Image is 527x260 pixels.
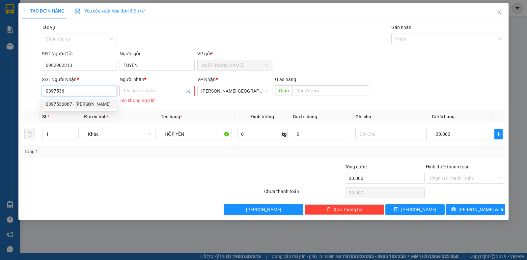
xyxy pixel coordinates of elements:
span: Định lượng [251,114,274,119]
span: Khác [88,129,151,139]
span: close [497,10,502,15]
button: plus [494,129,503,139]
th: Ghi chú [353,110,429,123]
span: BX Tân Châu [201,60,268,70]
span: Yêu cầu xuất hóa đơn điện tử [75,8,145,14]
input: Dọc đường [292,85,370,96]
div: Tổng: 1 [24,148,204,155]
span: delete [326,207,331,212]
span: SL [42,114,47,119]
label: Gán nhãn [391,25,411,30]
button: Close [490,3,509,22]
span: Tổng cước [345,164,367,169]
div: SĐT Người Gửi [42,50,117,57]
span: VP Nhận [197,77,216,82]
button: printer[PERSON_NAME] và In [446,204,505,215]
span: save [394,207,399,212]
span: kg [281,129,288,139]
div: BX [PERSON_NAME] [6,6,58,21]
span: Tên hàng [161,114,182,119]
div: SĐT Người Nhận [42,76,117,83]
span: Nhận: [63,6,79,13]
span: [PERSON_NAME] và In [458,206,505,213]
input: 0 [293,129,350,139]
span: plus [22,9,26,13]
span: [PERSON_NAME] [246,206,281,213]
span: Giao [275,85,292,96]
span: [PERSON_NAME] [401,206,436,213]
div: Chưa thanh toán [263,188,344,199]
span: Dương Minh Châu [201,86,268,96]
div: [PERSON_NAME][GEOGRAPHIC_DATA][PERSON_NAME] [63,6,130,36]
span: Gửi: [6,6,16,13]
div: 0397536067 - [PERSON_NAME] [46,101,113,108]
div: 0962902313 [6,29,58,39]
div: Người gửi [120,50,195,57]
div: TUYỀN [6,21,58,29]
span: printer [451,207,456,212]
span: Đơn vị tính [84,114,109,119]
span: Cước hàng [432,114,455,119]
span: TẠO ĐƠN HÀNG [22,8,65,14]
div: THƠ K13 [63,36,130,44]
label: Hình thức thanh toán [426,164,470,169]
button: save[PERSON_NAME] [385,204,445,215]
div: 0334549622 [63,44,130,53]
label: Tác vụ [42,25,55,30]
span: Xóa Thông tin [334,206,362,213]
div: 0397536067 - HƯƠNG [42,99,117,109]
input: VD: Bàn, Ghế [161,129,232,139]
span: Giao hàng [275,77,296,82]
button: delete [24,129,35,139]
span: user-add [185,88,191,94]
button: deleteXóa Thông tin [305,204,384,215]
div: Người nhận [120,76,195,83]
img: icon [75,9,80,14]
input: Ghi Chú [355,129,427,139]
div: Tên không hợp lệ [120,97,195,104]
div: VP gửi [197,50,272,57]
button: [PERSON_NAME] [224,204,303,215]
span: Giá trị hàng [293,114,317,119]
span: plus [495,131,502,137]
